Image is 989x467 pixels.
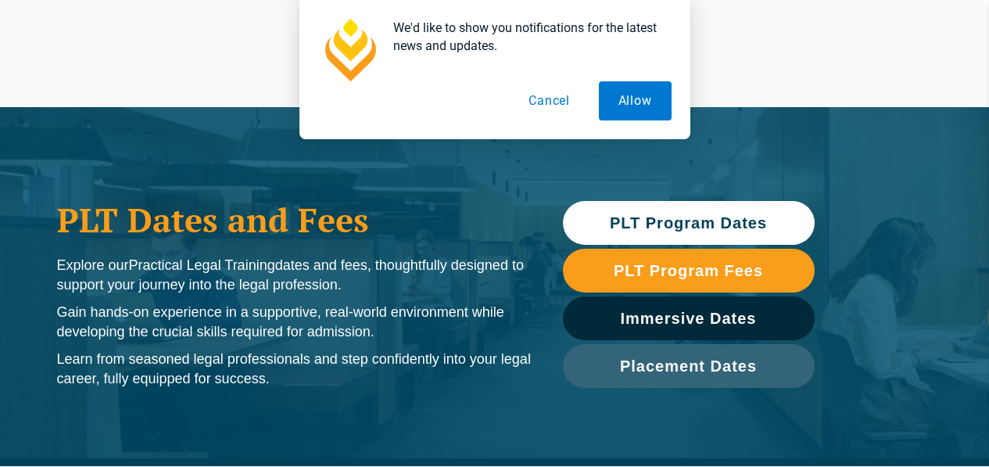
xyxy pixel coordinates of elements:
[621,311,757,326] span: Immersive Dates
[563,296,815,340] a: Immersive Dates
[381,19,672,55] div: We'd like to show you notifications for the latest news and updates.
[563,249,815,293] a: PLT Program Fees
[57,350,532,389] p: Learn from seasoned legal professionals and step confidently into your legal career, fully equipp...
[318,19,381,81] img: notification icon
[599,81,672,120] button: Allow
[610,215,767,231] span: PLT Program Dates
[57,200,532,239] h1: PLT Dates and Fees
[614,263,763,278] span: PLT Program Fees
[563,201,815,245] a: PLT Program Dates
[620,358,757,374] span: Placement Dates
[57,303,532,342] p: Gain hands-on experience in a supportive, real-world environment while developing the crucial ski...
[509,81,589,120] button: Cancel
[57,256,532,295] p: Explore our dates and fees, thoughtfully designed to support your journey into the legal profession.
[563,344,815,388] a: Placement Dates
[129,257,275,273] span: Practical Legal Training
